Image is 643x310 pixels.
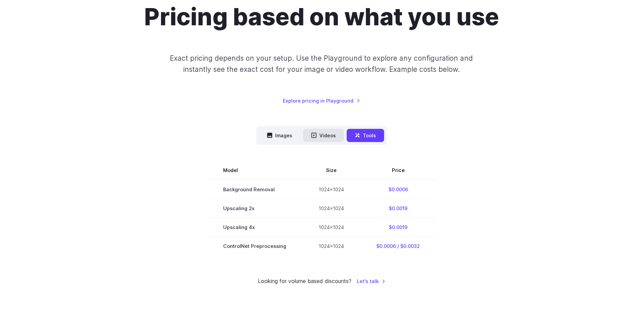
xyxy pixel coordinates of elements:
td: Upscaling 2x [207,199,302,218]
p: Exact pricing depends on your setup. Use the Playground to explore any configuration and instantl... [157,53,486,75]
th: Model [207,161,302,180]
button: Videos [303,129,344,142]
td: Upscaling 4x [207,218,302,236]
a: Let's talk [357,277,385,285]
td: 1024x1024 [302,199,360,218]
td: 1024x1024 [302,218,360,236]
td: $0.0006 [360,180,436,199]
h1: Pricing based on what you use [144,3,499,31]
td: 1024x1024 [302,180,360,199]
a: Explore pricing in Playground [283,97,360,105]
td: ControlNet Preprocessing [207,236,302,255]
small: Looking for volume based discounts? [258,277,351,286]
button: Images [259,129,300,142]
td: $0.0006 / $0.0032 [360,236,436,255]
th: Price [360,161,436,180]
td: 1024x1024 [302,236,360,255]
td: $0.0019 [360,199,436,218]
td: $0.0019 [360,218,436,236]
th: Size [302,161,360,180]
button: Tools [347,129,384,142]
td: Background Removal [207,180,302,199]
